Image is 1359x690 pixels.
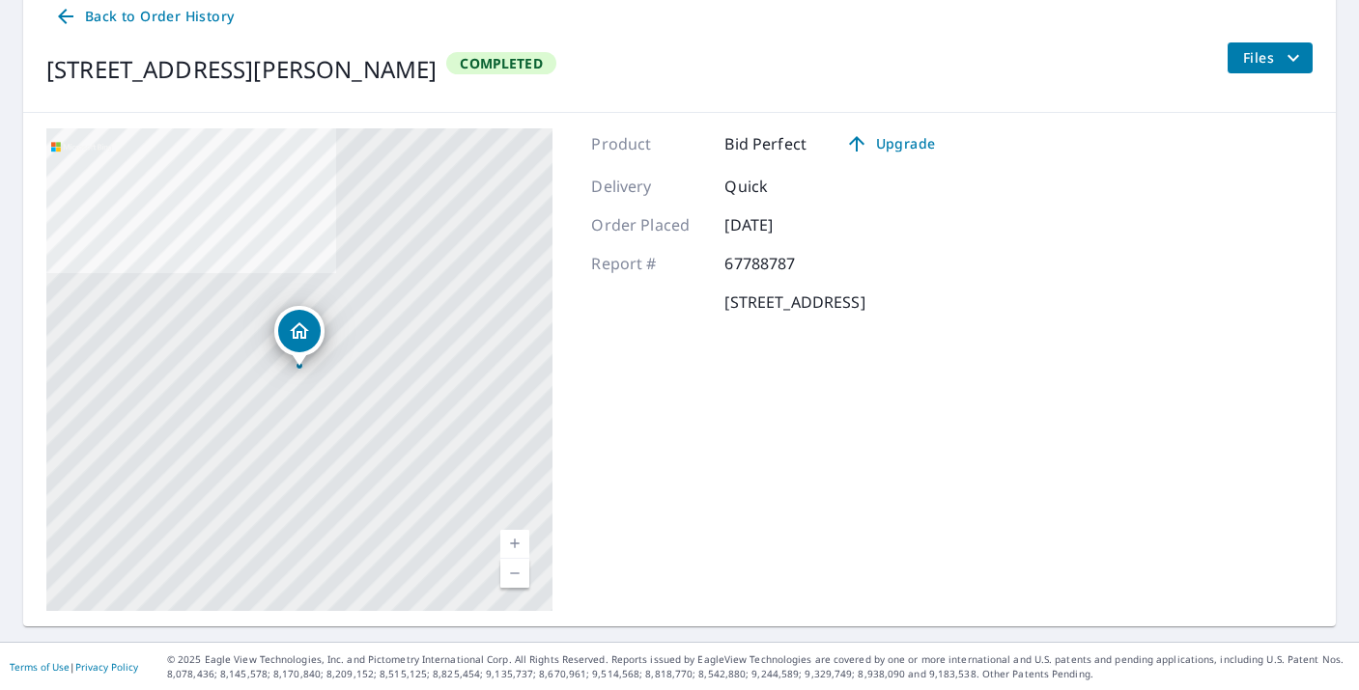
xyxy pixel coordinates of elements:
[591,213,707,236] p: Order Placed
[10,661,138,673] p: |
[46,52,437,87] div: [STREET_ADDRESS][PERSON_NAME]
[448,54,553,72] span: Completed
[1243,46,1305,69] span: Files
[724,290,864,314] p: [STREET_ADDRESS]
[500,530,529,559] a: Current Level 17, Zoom In
[591,252,707,275] p: Report #
[591,132,707,155] p: Product
[167,652,1349,681] p: © 2025 Eagle View Technologies, Inc. and Pictometry International Corp. All Rights Reserved. Repo...
[724,213,840,236] p: [DATE]
[724,175,840,198] p: Quick
[75,660,138,674] a: Privacy Policy
[591,175,707,198] p: Delivery
[500,559,529,588] a: Current Level 17, Zoom Out
[1227,42,1313,73] button: filesDropdownBtn-67788787
[724,132,807,155] p: Bid Perfect
[724,252,840,275] p: 67788787
[830,128,950,159] a: Upgrade
[841,132,939,155] span: Upgrade
[10,660,70,674] a: Terms of Use
[54,5,234,29] span: Back to Order History
[274,306,325,366] div: Dropped pin, building 1, Residential property, 220 Azalea Dr Westwego, LA 70094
